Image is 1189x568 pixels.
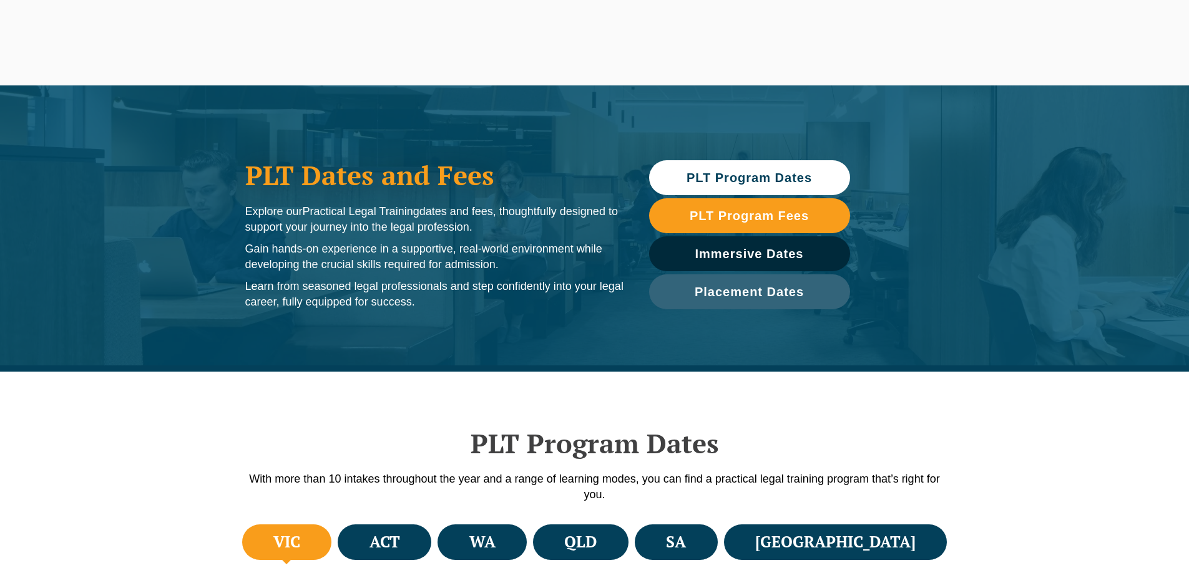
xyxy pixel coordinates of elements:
h4: QLD [564,532,597,552]
a: PLT Program Dates [649,160,850,195]
h4: ACT [369,532,400,552]
h4: VIC [273,532,300,552]
h4: [GEOGRAPHIC_DATA] [755,532,916,552]
h1: PLT Dates and Fees [245,160,624,191]
h4: SA [666,532,686,552]
p: With more than 10 intakes throughout the year and a range of learning modes, you can find a pract... [239,471,951,503]
span: PLT Program Fees [690,209,809,222]
h4: WA [469,532,496,552]
p: Explore our dates and fees, thoughtfully designed to support your journey into the legal profession. [245,204,624,235]
a: PLT Program Fees [649,198,850,233]
p: Gain hands-on experience in a supportive, real-world environment while developing the crucial ski... [245,241,624,272]
span: PLT Program Dates [687,171,812,184]
p: Learn from seasoned legal professionals and step confidently into your legal career, fully equipp... [245,279,624,310]
span: Immersive Dates [695,248,804,260]
span: Practical Legal Training [303,205,419,218]
h2: PLT Program Dates [239,428,951,459]
a: Immersive Dates [649,236,850,271]
a: Placement Dates [649,274,850,309]
span: Placement Dates [695,286,804,298]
